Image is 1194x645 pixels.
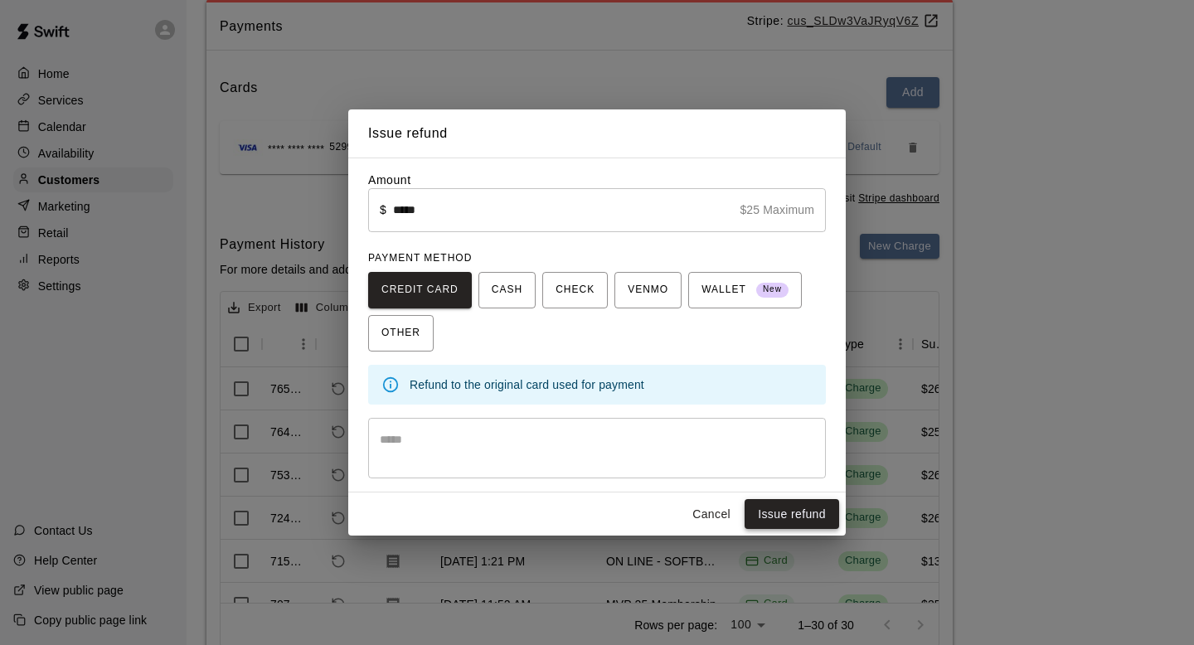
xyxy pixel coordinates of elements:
[701,277,789,303] span: WALLET
[542,272,608,308] button: CHECK
[381,277,459,303] span: CREDIT CARD
[348,109,846,158] h2: Issue refund
[410,370,813,400] div: Refund to the original card used for payment
[478,272,536,308] button: CASH
[492,277,522,303] span: CASH
[745,499,839,530] button: Issue refund
[740,201,814,218] p: $25 Maximum
[381,320,420,347] span: OTHER
[368,272,472,308] button: CREDIT CARD
[628,277,668,303] span: VENMO
[688,272,802,308] button: WALLET New
[368,252,472,264] span: PAYMENT METHOD
[685,499,738,530] button: Cancel
[380,201,386,218] p: $
[756,279,789,301] span: New
[556,277,595,303] span: CHECK
[368,315,434,352] button: OTHER
[368,173,411,187] label: Amount
[614,272,682,308] button: VENMO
